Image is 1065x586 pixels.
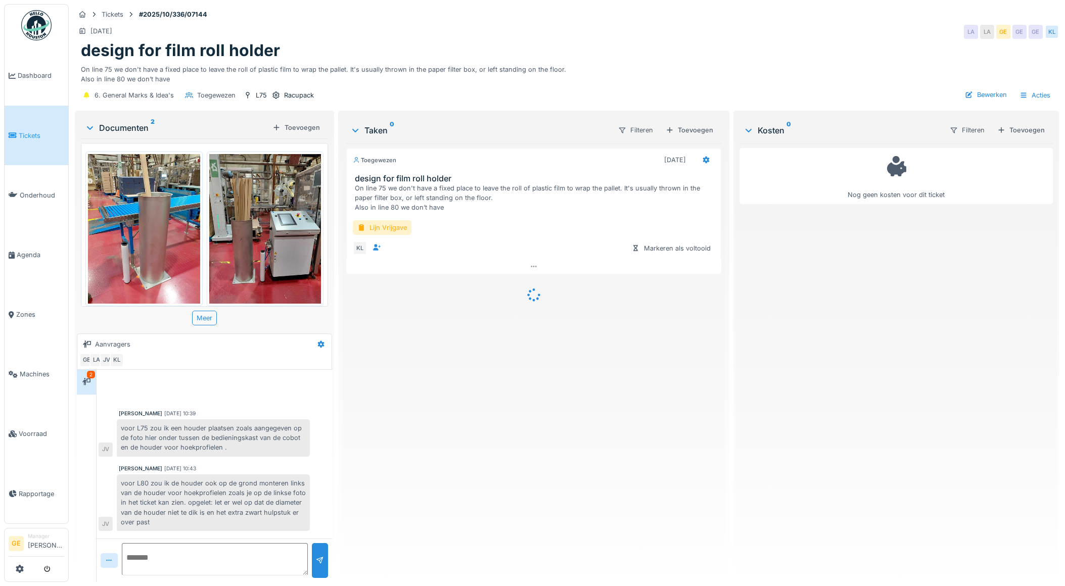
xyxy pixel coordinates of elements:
div: L75 [256,90,267,100]
a: Tickets [5,106,68,165]
span: Onderhoud [20,190,64,200]
div: 20251013_090818.jpg [85,306,203,316]
div: [DATE] 10:39 [164,410,196,417]
div: Taken [350,124,610,136]
li: GE [9,536,24,551]
div: LA [980,25,994,39]
div: Meer [192,311,217,325]
div: LA [89,353,104,367]
h1: design for film roll holder [81,41,280,60]
div: GE [1029,25,1043,39]
div: 6. General Marks & Idea's [95,90,174,100]
div: Nog geen kosten voor dit ticket [746,153,1046,200]
div: voor L80 zou ik de houder ook op de grond monteren links van de houder voor hoekprofielen zoals j... [117,474,310,531]
div: voor L75 zou ik een houder plaatsen zoals aangegeven op de foto hier onder tussen de bedieningska... [117,419,310,457]
div: Lijn Vrijgave [353,220,411,235]
a: Zones [5,285,68,345]
span: Machines [20,369,64,379]
span: Rapportage [19,489,64,499]
strong: #2025/10/336/07144 [135,10,211,19]
a: Machines [5,345,68,404]
sup: 2 [151,122,155,134]
div: KL [353,241,367,255]
div: Kosten [744,124,941,136]
a: Onderhoud [5,165,68,225]
img: Badge_color-CXgf-gQk.svg [21,10,52,40]
div: Manager [28,532,64,540]
div: 2 [87,371,95,378]
span: Zones [16,310,64,319]
div: 20251013_090724.jpg [207,306,324,316]
div: JV [99,443,113,457]
div: KL [1045,25,1059,39]
div: On line 75 we don't have a fixed place to leave the roll of plastic film to wrap the pallet. It's... [355,183,717,213]
div: [PERSON_NAME] [119,465,162,472]
div: Markeren als voltooid [628,241,715,255]
span: Voorraad [19,429,64,438]
div: Toevoegen [662,123,717,137]
h3: design for film roll holder [355,174,717,183]
div: [PERSON_NAME] [119,410,162,417]
span: Tickets [19,131,64,140]
div: JV [100,353,114,367]
div: GE [996,25,1010,39]
div: On line 75 we don't have a fixed place to leave the roll of plastic film to wrap the pallet. It's... [81,61,1053,84]
div: JV [99,517,113,531]
img: 1krq2r8ovt7ajukqwhimz0t9hsn7 [209,154,321,303]
div: Tickets [102,10,123,19]
a: Dashboard [5,46,68,106]
div: GE [1012,25,1027,39]
div: Bewerken [961,88,1011,102]
div: [DATE] [664,155,686,165]
div: [DATE] [90,26,112,36]
div: Racupack [284,90,314,100]
div: Aanvragers [95,339,130,349]
div: Documenten [85,122,268,134]
div: Acties [1015,88,1055,103]
div: KL [110,353,124,367]
div: GE [79,353,94,367]
sup: 0 [786,124,791,136]
div: Toegewezen [197,90,236,100]
img: mhzfm0tgolddxon5st1s6yxr2lhs [88,154,200,303]
div: LA [964,25,978,39]
div: Toevoegen [993,123,1049,137]
div: Filteren [945,123,989,137]
a: Rapportage [5,464,68,523]
div: Toevoegen [268,121,324,134]
li: [PERSON_NAME] [28,532,64,554]
div: [DATE] 10:43 [164,465,196,472]
span: Agenda [17,250,64,260]
div: Toegewezen [353,156,396,165]
a: Voorraad [5,404,68,464]
a: Agenda [5,225,68,284]
a: GE Manager[PERSON_NAME] [9,532,64,557]
div: Filteren [614,123,658,137]
sup: 0 [390,124,394,136]
span: Dashboard [18,71,64,80]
